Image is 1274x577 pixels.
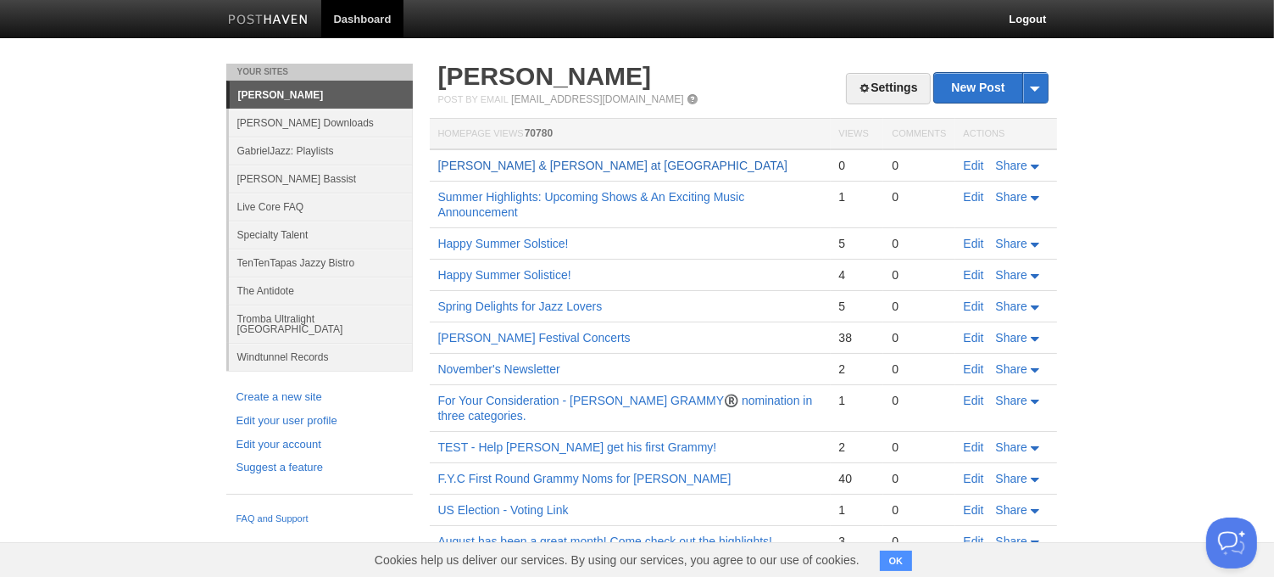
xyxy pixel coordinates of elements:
[229,193,413,221] a: Live Core FAQ
[511,93,683,105] a: [EMAIL_ADDRESS][DOMAIN_NAME]
[996,237,1027,250] span: Share
[996,268,1027,282] span: Share
[839,502,876,518] div: 1
[964,440,984,454] a: Edit
[230,81,413,109] a: [PERSON_NAME]
[955,119,1057,150] th: Actions
[236,412,403,430] a: Edit your user profile
[229,343,413,371] a: Windtunnel Records
[996,362,1027,376] span: Share
[229,305,413,343] a: Tromba Ultralight [GEOGRAPHIC_DATA]
[996,394,1027,407] span: Share
[892,267,946,283] div: 0
[229,109,413,137] a: [PERSON_NAME] Downloads
[996,440,1027,454] span: Share
[996,503,1027,517] span: Share
[438,300,603,313] a: Spring Delights for Jazz Lovers
[1206,518,1257,569] iframe: Help Scout Beacon - Open
[964,503,984,517] a: Edit
[839,440,876,455] div: 2
[883,119,954,150] th: Comments
[892,502,946,518] div: 0
[438,159,788,172] a: [PERSON_NAME] & [PERSON_NAME] at [GEOGRAPHIC_DATA]
[358,543,876,577] span: Cookies help us deliver our services. By using our services, you agree to our use of cookies.
[229,249,413,277] a: TenTenTapas Jazzy Bistro
[964,190,984,204] a: Edit
[525,127,553,139] span: 70780
[226,64,413,81] li: Your Sites
[996,331,1027,345] span: Share
[839,236,876,251] div: 5
[892,534,946,549] div: 0
[964,331,984,345] a: Edit
[964,472,984,485] a: Edit
[228,14,309,27] img: Posthaven-bar
[964,237,984,250] a: Edit
[839,299,876,314] div: 5
[996,535,1027,548] span: Share
[880,551,913,571] button: OK
[839,189,876,204] div: 1
[892,440,946,455] div: 0
[438,94,509,104] span: Post by Email
[236,436,403,454] a: Edit your account
[892,158,946,173] div: 0
[438,62,652,90] a: [PERSON_NAME]
[438,331,631,345] a: [PERSON_NAME] Festival Concerts
[839,534,876,549] div: 3
[892,393,946,408] div: 0
[438,472,732,485] a: F.Y.C First Round Grammy Noms for [PERSON_NAME]
[229,165,413,193] a: [PERSON_NAME] Bassist
[839,393,876,408] div: 1
[964,362,984,376] a: Edit
[839,361,876,377] div: 2
[934,73,1047,103] a: New Post
[438,394,813,423] a: For Your Consideration - [PERSON_NAME] GRAMMY®️ nomination in three categories.
[892,361,946,377] div: 0
[892,330,946,345] div: 0
[846,73,930,104] a: Settings
[964,535,984,548] a: Edit
[229,277,413,305] a: The Antidote
[438,440,717,454] a: TEST - Help [PERSON_NAME] get his first Grammy!
[438,535,773,548] a: August has been a great month! Come check out the highlights!
[996,159,1027,172] span: Share
[430,119,831,150] th: Homepage Views
[236,459,403,477] a: Suggest a feature
[229,137,413,165] a: GabrielJazz: Playlists
[964,394,984,407] a: Edit
[438,268,571,282] a: Happy Summer Solistice!
[892,189,946,204] div: 0
[229,221,413,249] a: Specialty Talent
[892,236,946,251] div: 0
[839,330,876,345] div: 38
[892,299,946,314] div: 0
[438,362,560,376] a: November's Newsletter
[839,158,876,173] div: 0
[839,471,876,486] div: 40
[839,267,876,283] div: 4
[996,190,1027,204] span: Share
[236,512,403,527] a: FAQ and Support
[438,503,569,517] a: US Election - Voting Link
[964,300,984,313] a: Edit
[964,268,984,282] a: Edit
[438,237,569,250] a: Happy Summer Solstice!
[996,472,1027,485] span: Share
[438,190,745,219] a: Summer Highlights: Upcoming Shows & An Exciting Music Announcement
[996,300,1027,313] span: Share
[964,159,984,172] a: Edit
[831,119,884,150] th: Views
[892,471,946,486] div: 0
[236,389,403,406] a: Create a new site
